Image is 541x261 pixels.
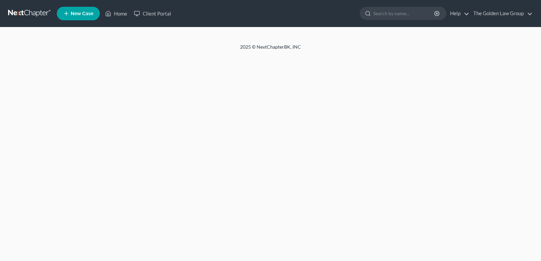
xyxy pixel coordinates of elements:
div: 2025 © NextChapterBK, INC [78,44,463,56]
a: Client Portal [131,7,174,20]
a: Home [102,7,131,20]
a: The Golden Law Group [470,7,533,20]
input: Search by name... [373,7,435,20]
a: Help [447,7,469,20]
span: New Case [71,11,93,16]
